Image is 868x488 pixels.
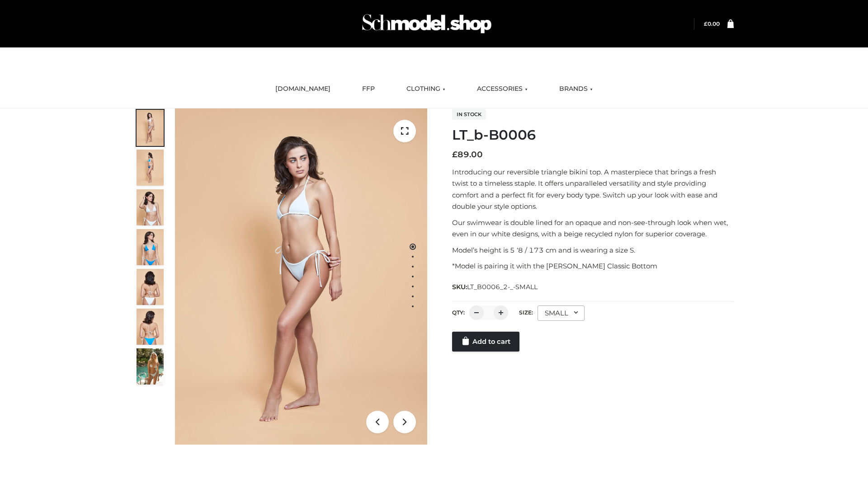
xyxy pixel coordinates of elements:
img: Arieltop_CloudNine_AzureSky2.jpg [137,348,164,385]
p: Introducing our reversible triangle bikini top. A masterpiece that brings a fresh twist to a time... [452,166,734,212]
a: ACCESSORIES [470,79,534,99]
img: ArielClassicBikiniTop_CloudNine_AzureSky_OW114ECO_2-scaled.jpg [137,150,164,186]
a: [DOMAIN_NAME] [269,79,337,99]
a: £0.00 [704,20,720,27]
a: BRANDS [552,79,599,99]
a: Add to cart [452,332,519,352]
img: ArielClassicBikiniTop_CloudNine_AzureSky_OW114ECO_8-scaled.jpg [137,309,164,345]
p: *Model is pairing it with the [PERSON_NAME] Classic Bottom [452,260,734,272]
label: QTY: [452,309,465,316]
a: CLOTHING [400,79,452,99]
span: £ [452,150,458,160]
img: ArielClassicBikiniTop_CloudNine_AzureSky_OW114ECO_3-scaled.jpg [137,189,164,225]
h1: LT_b-B0006 [452,127,734,143]
img: ArielClassicBikiniTop_CloudNine_AzureSky_OW114ECO_4-scaled.jpg [137,229,164,265]
span: In stock [452,109,486,120]
img: ArielClassicBikiniTop_CloudNine_AzureSky_OW114ECO_7-scaled.jpg [137,269,164,305]
span: LT_B0006_2-_-SMALL [467,283,538,291]
a: FFP [355,79,382,99]
span: £ [704,20,708,27]
img: Schmodel Admin 964 [359,6,495,42]
bdi: 89.00 [452,150,483,160]
bdi: 0.00 [704,20,720,27]
div: SMALL [538,305,585,321]
span: SKU: [452,282,538,292]
label: Size: [519,309,533,316]
p: Model’s height is 5 ‘8 / 173 cm and is wearing a size S. [452,244,734,256]
img: ArielClassicBikiniTop_CloudNine_AzureSky_OW114ECO_1 [175,108,427,445]
img: ArielClassicBikiniTop_CloudNine_AzureSky_OW114ECO_1-scaled.jpg [137,110,164,146]
p: Our swimwear is double lined for an opaque and non-see-through look when wet, even in our white d... [452,217,734,240]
